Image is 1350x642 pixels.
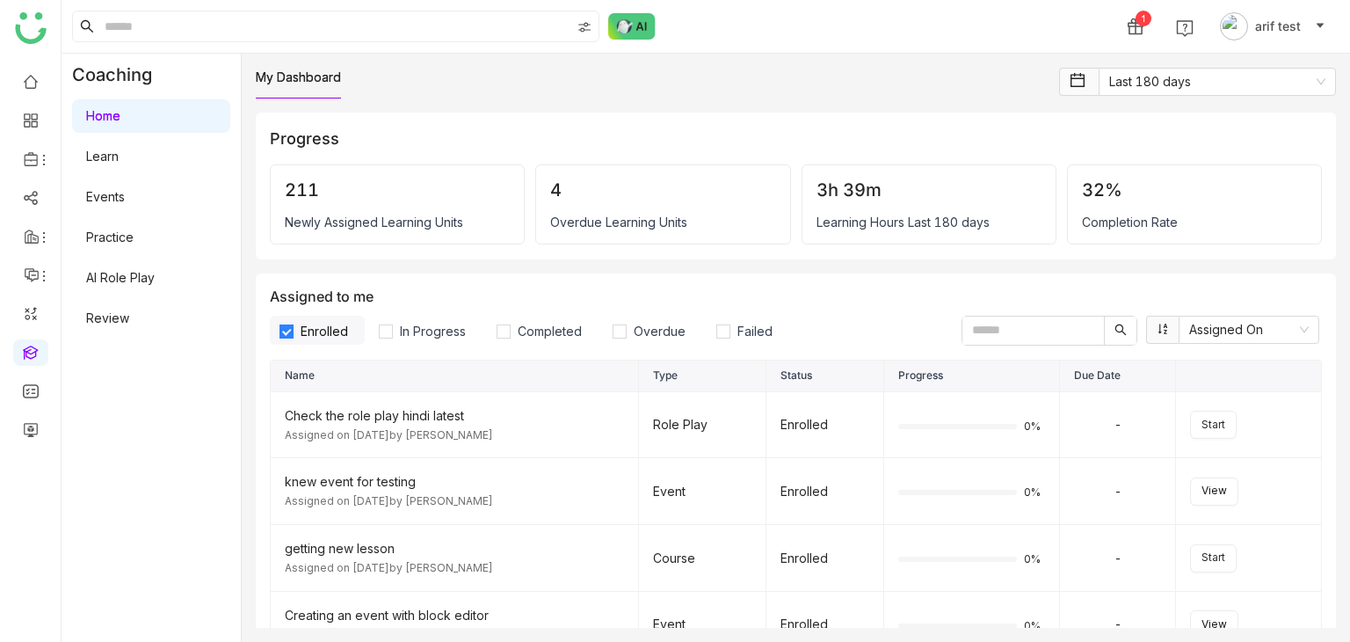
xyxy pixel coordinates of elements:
[1136,11,1151,26] div: 1
[511,324,589,339] span: Completed
[780,482,869,501] div: Enrolled
[285,493,624,510] div: Assigned on [DATE] by [PERSON_NAME]
[653,549,752,568] div: Course
[653,415,752,434] div: Role Play
[1201,483,1227,500] span: View
[393,324,473,339] span: In Progress
[62,54,178,96] div: Coaching
[1201,616,1227,633] span: View
[285,406,624,426] div: Check the role play hindi latest
[86,108,120,123] a: Home
[627,324,693,339] span: Overdue
[270,288,1322,346] div: Assigned to me
[1176,19,1194,37] img: help.svg
[550,179,775,201] div: 4
[780,415,869,434] div: Enrolled
[285,560,624,577] div: Assigned on [DATE] by [PERSON_NAME]
[1024,554,1045,565] span: 0%
[256,69,341,84] a: My Dashboard
[1109,69,1325,95] nz-select-item: Last 180 days
[1060,525,1176,592] td: -
[285,427,624,444] div: Assigned on [DATE] by [PERSON_NAME]
[15,12,47,44] img: logo
[730,324,780,339] span: Failed
[577,20,592,34] img: search-type.svg
[86,149,119,164] a: Learn
[817,215,1042,230] div: Learning Hours Last 180 days
[270,127,1322,150] div: Progress
[817,179,1042,201] div: 3h 39m
[1220,12,1248,40] img: avatar
[285,472,624,492] div: knew event for testing
[1082,215,1307,230] div: Completion Rate
[1060,392,1176,459] td: -
[86,230,134,244] a: Practice
[780,549,869,568] div: Enrolled
[653,615,752,634] div: Event
[1190,478,1238,506] button: View
[271,361,639,392] th: Name
[1201,550,1225,566] span: Start
[1189,317,1309,343] nz-select-item: Assigned On
[1024,621,1045,631] span: 0%
[766,361,884,392] th: Status
[1216,12,1329,40] button: arif test
[1190,411,1237,439] button: Start
[86,310,129,325] a: Review
[780,615,869,634] div: Enrolled
[550,215,775,230] div: Overdue Learning Units
[86,189,125,204] a: Events
[285,179,510,201] div: 211
[1190,544,1237,573] button: Start
[653,482,752,501] div: Event
[884,361,1060,392] th: Progress
[285,606,624,625] div: Creating an event with block editor
[1201,417,1225,434] span: Start
[285,539,624,558] div: getting new lesson
[285,215,510,230] div: Newly Assigned Learning Units
[1082,179,1307,201] div: 32%
[1060,458,1176,525] td: -
[294,324,355,339] span: Enrolled
[608,13,656,40] img: ask-buddy-normal.svg
[1255,17,1301,36] span: arif test
[86,270,155,285] a: AI Role Play
[639,361,767,392] th: Type
[1024,487,1045,498] span: 0%
[1024,421,1045,432] span: 0%
[1190,610,1238,638] button: View
[1060,361,1176,392] th: Due Date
